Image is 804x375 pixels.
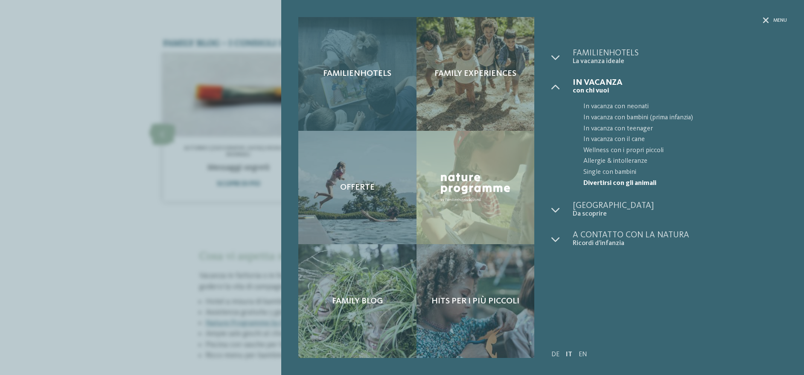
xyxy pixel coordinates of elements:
[340,182,375,193] span: Offerte
[579,351,587,358] a: EN
[298,131,416,245] a: Fattoria per bambini nei Familienhotel: un sogno Offerte
[573,49,787,58] span: Familienhotels
[573,78,787,95] a: In vacanza con chi vuoi
[551,351,559,358] a: DE
[434,69,516,79] span: Family experiences
[438,170,513,205] img: Nature Programme
[573,145,787,156] a: Wellness con i propri piccoli
[573,49,787,66] a: Familienhotels La vacanza ideale
[332,296,383,306] span: Family Blog
[417,131,534,245] a: Fattoria per bambini nei Familienhotel: un sogno Nature Programme
[298,17,416,131] a: Fattoria per bambini nei Familienhotel: un sogno Familienhotels
[431,296,519,306] span: Hits per i più piccoli
[573,167,787,178] a: Single con bambini
[298,244,416,358] a: Fattoria per bambini nei Familienhotel: un sogno Family Blog
[573,231,787,248] a: A contatto con la natura Ricordi d’infanzia
[573,239,787,248] span: Ricordi d’infanzia
[417,244,534,358] a: Fattoria per bambini nei Familienhotel: un sogno Hits per i più piccoli
[573,134,787,145] a: In vacanza con il cane
[573,202,787,210] span: [GEOGRAPHIC_DATA]
[583,124,787,135] span: In vacanza con teenager
[573,202,787,218] a: [GEOGRAPHIC_DATA] Da scoprire
[323,69,391,79] span: Familienhotels
[573,210,787,218] span: Da scoprire
[573,78,787,87] span: In vacanza
[573,124,787,135] a: In vacanza con teenager
[573,87,787,95] span: con chi vuoi
[583,167,787,178] span: Single con bambini
[573,101,787,112] a: In vacanza con neonati
[583,112,787,124] span: In vacanza con bambini (prima infanzia)
[773,17,787,24] span: Menu
[573,58,787,66] span: La vacanza ideale
[566,351,572,358] a: IT
[583,134,787,145] span: In vacanza con il cane
[573,231,787,239] span: A contatto con la natura
[583,101,787,112] span: In vacanza con neonati
[573,156,787,167] a: Allergie & intolleranze
[573,178,787,189] a: Divertirsi con gli animali
[583,178,787,189] span: Divertirsi con gli animali
[583,145,787,156] span: Wellness con i propri piccoli
[583,156,787,167] span: Allergie & intolleranze
[417,17,534,131] a: Fattoria per bambini nei Familienhotel: un sogno Family experiences
[573,112,787,124] a: In vacanza con bambini (prima infanzia)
